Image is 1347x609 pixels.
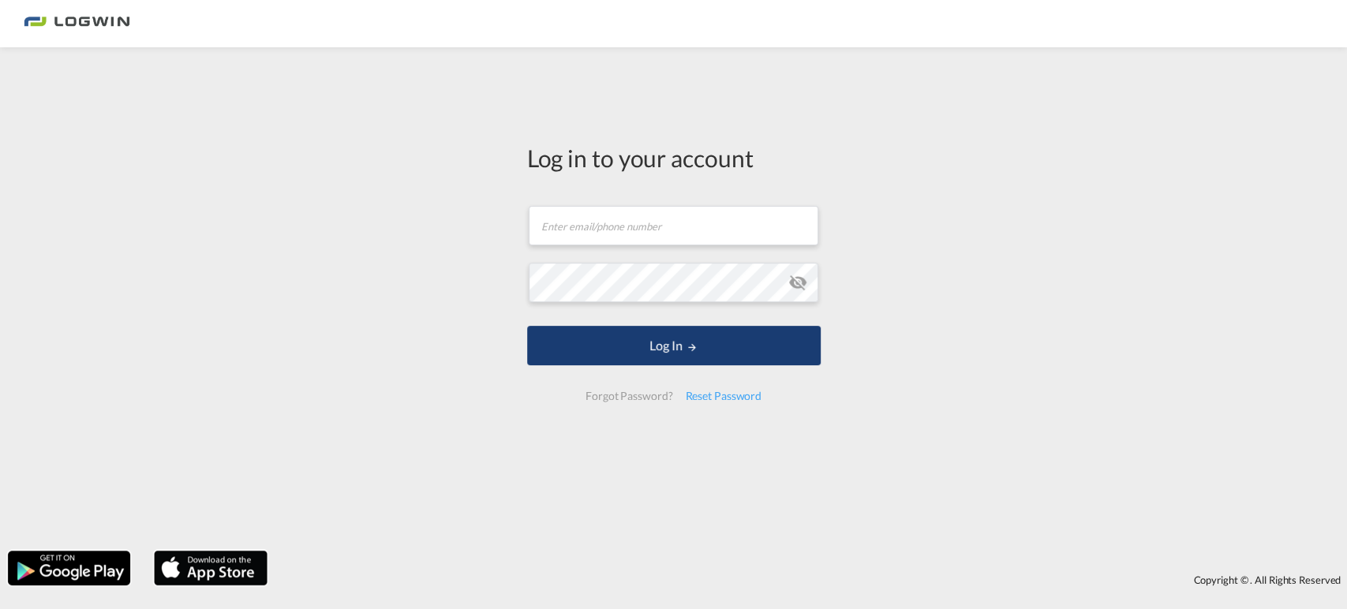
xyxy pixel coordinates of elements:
div: Log in to your account [527,141,821,174]
img: bc73a0e0d8c111efacd525e4c8ad7d32.png [24,6,130,42]
md-icon: icon-eye-off [788,273,807,292]
img: apple.png [152,549,269,587]
input: Enter email/phone number [529,206,818,245]
div: Copyright © . All Rights Reserved [275,566,1347,593]
button: LOGIN [527,326,821,365]
div: Reset Password [679,382,768,410]
div: Forgot Password? [579,382,679,410]
img: google.png [6,549,132,587]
